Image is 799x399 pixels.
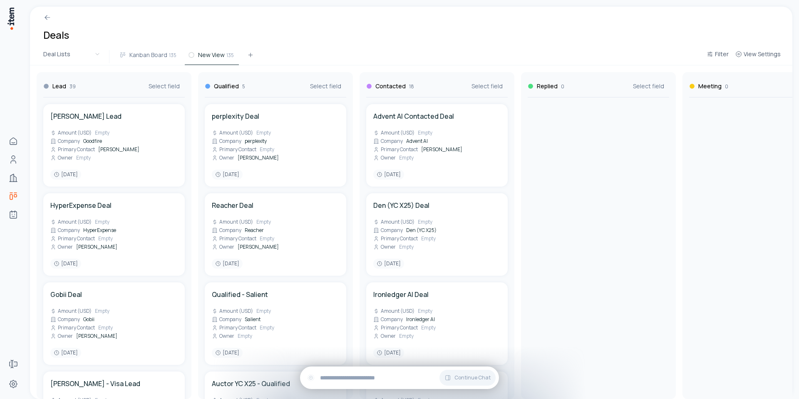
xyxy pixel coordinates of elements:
span: Amount (USD) [58,130,92,136]
span: Primary Contact [58,324,95,331]
span: Empty [260,146,274,153]
span: Amount (USD) [219,308,253,314]
span: Empty [76,155,91,161]
span: Select field [149,82,180,90]
a: Qualified - SalientAmount (USD)EmptyCompanySalientPrimary ContactEmptyOwnerEmpty[DATE] [212,289,339,358]
h4: HyperExpense Deal [50,200,112,210]
span: Primary Contact [381,324,418,331]
h3: Lead [52,82,66,90]
span: Company [381,316,403,323]
span: Empty [256,219,271,225]
span: Amount (USD) [58,219,92,225]
div: [PERSON_NAME] [373,146,462,153]
a: Companies [5,170,22,186]
div: Reacher [212,227,264,234]
button: View Settings [732,49,784,64]
div: [PERSON_NAME] [50,333,117,339]
div: [DATE] [212,170,243,180]
span: Primary Contact [381,146,418,153]
h3: Qualified [214,82,239,90]
span: New View [198,51,225,59]
div: Continue Chat [300,367,499,389]
span: 0 [561,83,564,90]
div: Reacher DealAmount (USD)EmptyCompanyReacherPrimary ContactEmptyOwner[PERSON_NAME][DATE] [205,193,346,276]
div: Den (YC X25) [373,227,437,234]
div: Contacted18Select field [366,72,508,97]
a: Forms [5,356,22,372]
span: Empty [95,130,109,136]
img: Item Brain Logo [7,7,15,30]
div: Ironledger AI [373,316,435,323]
span: Empty [418,219,432,225]
span: Empty [95,219,109,225]
span: Empty [98,324,113,331]
div: [PERSON_NAME] [212,244,279,250]
div: HyperExpense [50,227,116,234]
span: Company [219,227,241,234]
span: Continue Chat [454,374,491,381]
span: Amount (USD) [381,219,414,225]
div: [PERSON_NAME] [50,244,117,250]
span: Owner [219,333,234,339]
div: Lead39Select field [43,72,185,97]
a: [PERSON_NAME] LeadAmount (USD)EmptyCompanyGoodfirePrimary Contact[PERSON_NAME]OwnerEmpty[DATE] [50,111,178,180]
h4: Advent AI Contacted Deal [373,111,454,121]
div: [DATE] [373,259,404,269]
a: Reacher DealAmount (USD)EmptyCompanyReacherPrimary ContactEmptyOwner[PERSON_NAME][DATE] [212,200,339,269]
div: [DATE] [212,259,243,269]
button: Filter [703,49,732,64]
span: Owner [58,155,73,161]
span: Empty [95,308,109,314]
span: Owner [381,333,396,339]
span: Primary Contact [219,324,256,331]
div: Den (YC X25) DealAmount (USD)EmptyCompanyDen (YC X25)Primary ContactEmptyOwnerEmpty[DATE] [366,193,508,276]
a: perplexity DealAmount (USD)EmptyCompanyperplexityPrimary ContactEmptyOwner[PERSON_NAME][DATE] [212,111,339,180]
span: Owner [381,155,396,161]
div: perplexity DealAmount (USD)EmptyCompanyperplexityPrimary ContactEmptyOwner[PERSON_NAME][DATE] [205,104,346,187]
a: deals [5,188,22,204]
span: Primary Contact [381,235,418,242]
span: 39 [69,83,76,90]
div: [PERSON_NAME] LeadAmount (USD)EmptyCompanyGoodfirePrimary Contact[PERSON_NAME]OwnerEmpty[DATE] [43,104,185,187]
div: [DATE] [50,348,81,358]
span: Owner [58,244,73,250]
span: Owner [219,155,234,161]
h3: Meeting [698,82,722,90]
span: Primary Contact [219,235,256,242]
div: Replied0Select field [528,72,669,97]
span: Empty [399,155,414,161]
a: Den (YC X25) DealAmount (USD)EmptyCompanyDen (YC X25)Primary ContactEmptyOwnerEmpty[DATE] [373,200,501,269]
span: 18 [409,83,414,90]
span: Company [219,138,241,145]
span: Owner [381,244,396,250]
h3: Contacted [375,82,406,90]
a: Agents [5,206,22,223]
div: [DATE] [373,348,404,358]
span: 0 [725,83,728,90]
h3: Replied [537,82,558,90]
span: Primary Contact [58,235,95,242]
div: Advent AI Contacted DealAmount (USD)EmptyCompanyAdvent AIPrimary Contact[PERSON_NAME]OwnerEmpty[D... [366,104,508,187]
div: [PERSON_NAME] [212,155,279,161]
h4: Qualified - Salient [212,289,268,299]
span: Empty [418,130,432,136]
a: Home [5,133,22,150]
div: Salient [212,316,261,323]
span: Company [219,316,241,323]
span: Company [58,316,80,323]
span: Empty [399,333,414,339]
div: [DATE] [50,170,81,180]
span: Company [58,227,80,234]
span: Empty [421,324,436,331]
span: Kanban Board [129,51,167,59]
span: Empty [399,244,414,250]
span: Empty [238,333,252,339]
div: Ironledger AI DealAmount (USD)EmptyCompanyIronledger AIPrimary ContactEmptyOwnerEmpty[DATE] [366,282,508,365]
span: Empty [256,130,271,136]
div: Gobii [50,316,94,323]
span: Select field [633,82,664,90]
h4: Gobii Deal [50,289,82,299]
span: View Settings [744,50,781,58]
div: Qualified - SalientAmount (USD)EmptyCompanySalientPrimary ContactEmptyOwnerEmpty[DATE] [205,282,346,365]
div: [PERSON_NAME] [50,146,139,153]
